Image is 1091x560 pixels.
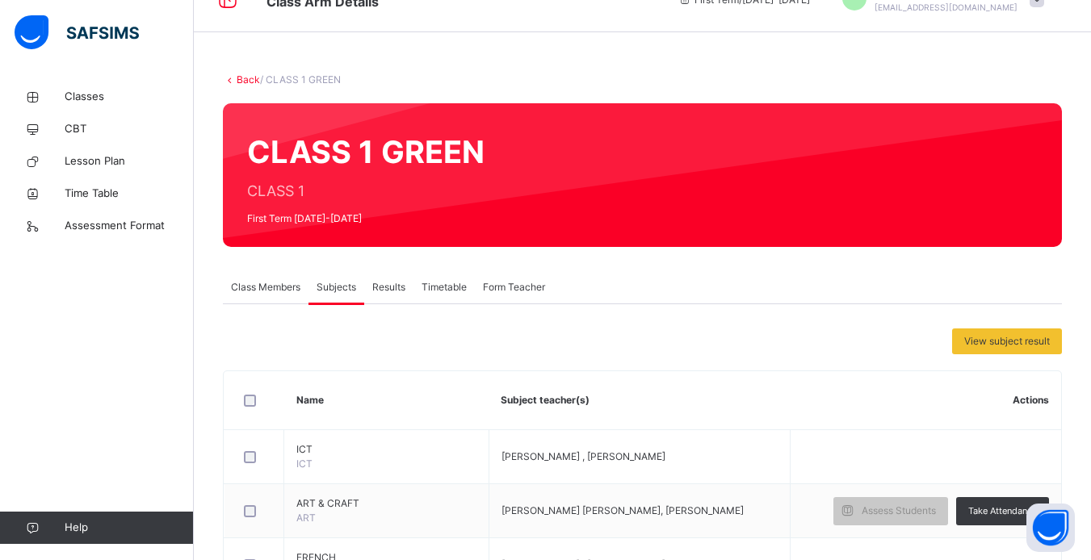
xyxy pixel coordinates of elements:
span: Help [65,520,193,536]
span: Lesson Plan [65,153,194,169]
span: [PERSON_NAME] , [PERSON_NAME] [501,450,665,462]
img: safsims [15,15,139,49]
span: / CLASS 1 GREEN [260,73,341,86]
span: Timetable [422,280,467,295]
span: [PERSON_NAME] [PERSON_NAME], [PERSON_NAME] [501,504,744,516]
span: [EMAIL_ADDRESS][DOMAIN_NAME] [875,2,1018,12]
span: ART & CRAFT [296,496,476,511]
span: Results [372,280,405,295]
span: Time Table [65,186,194,202]
span: Assessment Format [65,218,194,234]
span: Subjects [317,280,356,295]
a: Back [237,73,260,86]
th: Actions [791,371,1062,430]
button: Open asap [1026,504,1075,552]
span: ART [296,512,316,524]
span: Class Members [231,280,300,295]
span: Classes [65,89,194,105]
th: Subject teacher(s) [489,371,790,430]
span: View subject result [964,334,1050,349]
span: ICT [296,458,313,470]
span: Take Attendance [968,504,1037,518]
span: CBT [65,121,194,137]
span: Form Teacher [483,280,545,295]
th: Name [284,371,489,430]
span: Assess Students [862,504,936,518]
span: First Term [DATE]-[DATE] [247,211,485,226]
span: ICT [296,442,476,457]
